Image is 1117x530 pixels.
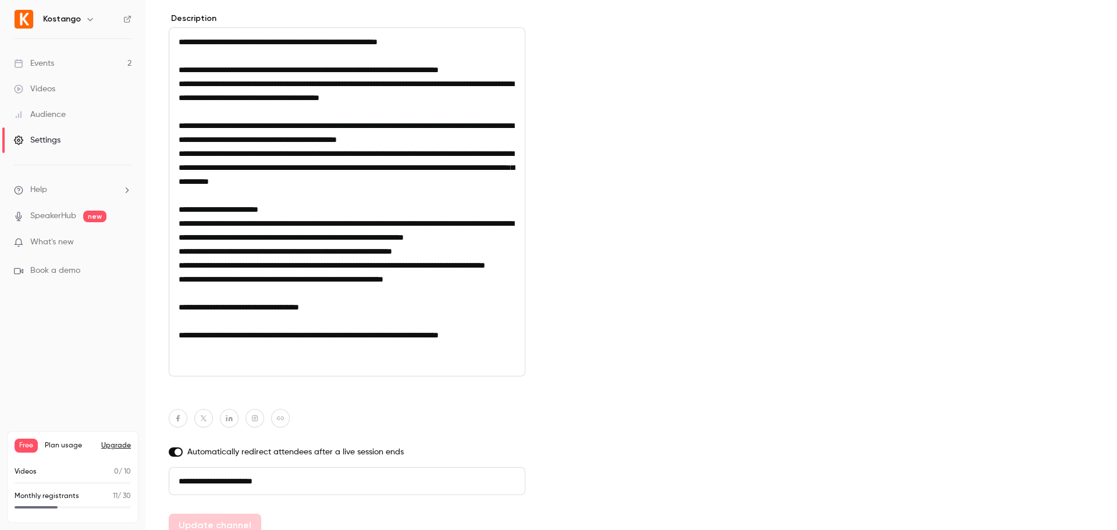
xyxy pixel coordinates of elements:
[83,211,106,222] span: new
[15,491,79,501] p: Monthly registrants
[43,13,81,25] h6: Kostango
[169,446,525,458] label: Automatically redirect attendees after a live session ends
[30,184,47,196] span: Help
[30,236,74,248] span: What's new
[14,58,54,69] div: Events
[114,467,131,477] p: / 10
[14,83,55,95] div: Videos
[15,439,38,453] span: Free
[30,265,80,277] span: Book a demo
[113,493,118,500] span: 11
[15,10,33,29] img: Kostango
[101,441,131,450] button: Upgrade
[14,184,131,196] li: help-dropdown-opener
[169,13,525,24] label: Description
[30,210,76,222] a: SpeakerHub
[113,491,131,501] p: / 30
[114,468,119,475] span: 0
[15,467,37,477] p: Videos
[45,441,94,450] span: Plan usage
[14,109,66,120] div: Audience
[14,134,61,146] div: Settings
